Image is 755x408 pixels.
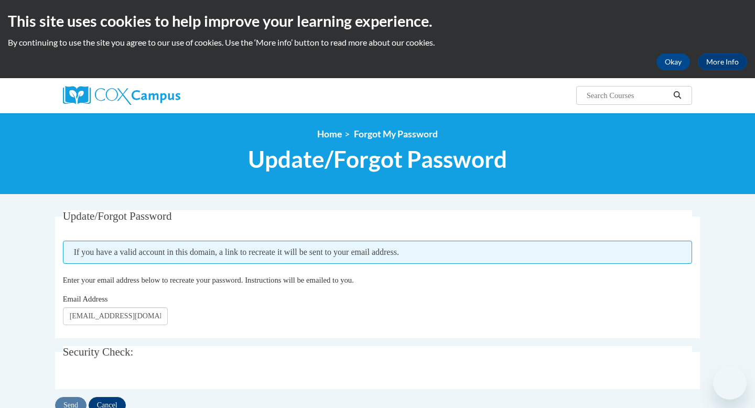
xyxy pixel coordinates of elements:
[8,10,747,31] h2: This site uses cookies to help improve your learning experience.
[248,145,507,173] span: Update/Forgot Password
[698,53,747,70] a: More Info
[63,276,354,284] span: Enter your email address below to recreate your password. Instructions will be emailed to you.
[63,346,134,358] span: Security Check:
[713,366,747,400] iframe: Button to launch messaging window
[354,128,438,139] span: Forgot My Password
[586,89,670,102] input: Search Courses
[317,128,342,139] a: Home
[670,89,685,102] button: Search
[63,307,168,325] input: Email
[63,295,108,303] span: Email Address
[63,210,172,222] span: Update/Forgot Password
[656,53,690,70] button: Okay
[8,37,747,48] p: By continuing to use the site you agree to our use of cookies. Use the ‘More info’ button to read...
[63,86,180,105] img: Cox Campus
[63,241,693,264] span: If you have a valid account in this domain, a link to recreate it will be sent to your email addr...
[63,86,262,105] a: Cox Campus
